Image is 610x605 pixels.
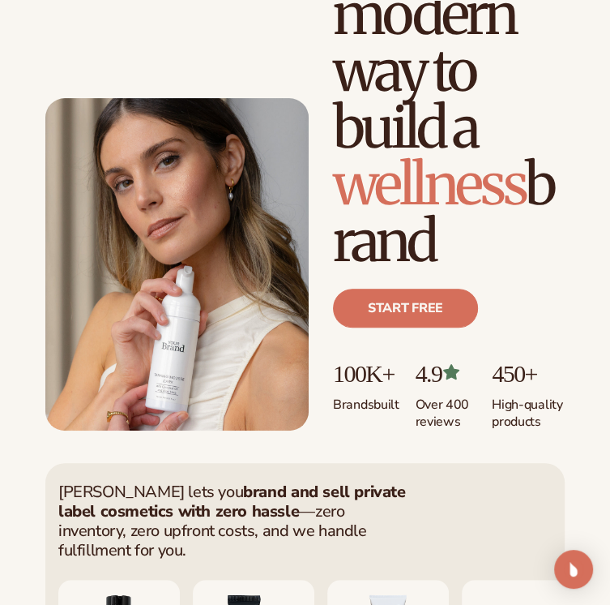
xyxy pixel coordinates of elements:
p: Brands built [333,387,399,414]
p: 450+ [492,360,565,387]
strong: brand and sell private label cosmetics with zero hassle [58,481,405,522]
p: 4.9 [416,360,476,387]
p: High-quality products [492,387,565,431]
p: Over 400 reviews [416,387,476,431]
p: [PERSON_NAME] lets you —zero inventory, zero upfront costs, and we handle fulfillment for you. [58,483,407,560]
a: Start free [333,289,478,328]
img: Female holding tanning mousse. [45,98,309,431]
div: Open Intercom Messenger [554,550,593,589]
p: 100K+ [333,360,399,387]
span: wellness [333,148,525,220]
